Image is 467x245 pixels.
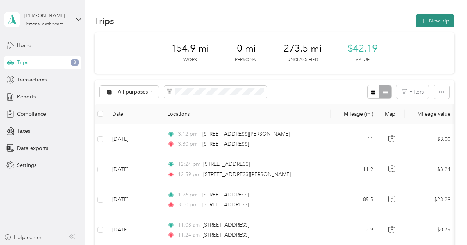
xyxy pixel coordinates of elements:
span: All purposes [118,90,148,95]
span: 154.9 mi [171,43,209,55]
span: [STREET_ADDRESS] [202,141,249,147]
span: [STREET_ADDRESS][PERSON_NAME] [202,131,290,137]
span: 3:30 pm [178,140,199,148]
span: Compliance [17,110,46,118]
td: [DATE] [106,154,161,185]
span: 8 [71,59,79,66]
th: Date [106,104,161,124]
td: $3.00 [405,124,456,154]
span: [STREET_ADDRESS][PERSON_NAME] [203,171,291,178]
th: Mileage (mi) [331,104,379,124]
span: [STREET_ADDRESS] [203,232,249,238]
p: Work [183,57,197,63]
div: [PERSON_NAME] [24,12,70,20]
span: Taxes [17,127,30,135]
span: Transactions [17,76,47,84]
span: Home [17,42,31,49]
span: 11:08 am [178,221,200,229]
button: Filters [396,85,429,99]
th: Map [379,104,405,124]
span: [STREET_ADDRESS] [203,222,249,228]
div: Personal dashboard [24,22,64,27]
h1: Trips [95,17,114,25]
span: 11:24 am [178,231,200,239]
td: 85.5 [331,185,379,215]
span: 0 mi [237,43,256,55]
span: [STREET_ADDRESS] [202,192,249,198]
span: Settings [17,161,36,169]
span: [STREET_ADDRESS] [203,161,250,167]
td: [DATE] [106,185,161,215]
span: 3:12 pm [178,130,199,138]
th: Locations [161,104,331,124]
td: $3.24 [405,154,456,185]
td: [DATE] [106,124,161,154]
span: Trips [17,59,28,66]
span: $42.19 [347,43,378,55]
p: Personal [235,57,258,63]
span: Reports [17,93,36,101]
td: 11 [331,124,379,154]
td: $23.29 [405,185,456,215]
td: 11.9 [331,154,379,185]
th: Mileage value [405,104,456,124]
span: 273.5 mi [284,43,322,55]
p: Value [356,57,370,63]
span: 1:26 pm [178,191,199,199]
button: Help center [4,234,42,241]
span: 12:59 pm [178,171,200,179]
span: 3:10 pm [178,201,199,209]
p: Unclassified [287,57,318,63]
button: New trip [416,14,454,27]
span: 12:24 pm [178,160,200,168]
span: Data exports [17,144,48,152]
span: [STREET_ADDRESS] [202,202,249,208]
iframe: Everlance-gr Chat Button Frame [426,204,467,245]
